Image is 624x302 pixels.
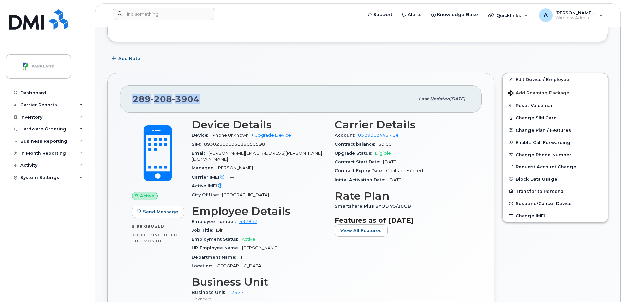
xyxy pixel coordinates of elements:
[388,177,403,182] span: [DATE]
[143,208,178,215] span: Send Message
[335,168,386,173] span: Contract Expiry Date
[192,150,322,162] span: [PERSON_NAME][EMAIL_ADDRESS][PERSON_NAME][DOMAIN_NAME]
[437,11,478,18] span: Knowledge Base
[335,150,375,156] span: Upgrade Status
[140,193,154,199] span: Active
[335,159,383,164] span: Contract Start Date
[192,150,208,156] span: Email
[496,13,521,18] span: Quicklinks
[192,119,327,131] h3: Device Details
[386,168,423,173] span: Contract Expired
[151,94,172,104] span: 208
[216,228,227,233] span: Dir IT
[222,192,269,197] span: [GEOGRAPHIC_DATA]
[335,142,378,147] span: Contract balance
[340,227,382,234] span: View All Features
[192,133,211,138] span: Device
[503,197,608,209] button: Suspend/Cancel Device
[503,85,608,99] button: Add Roaming Package
[216,165,253,170] span: [PERSON_NAME]
[503,148,608,161] button: Change Phone Number
[503,161,608,173] button: Request Account Change
[239,219,257,224] a: 597847
[192,263,215,268] span: Location
[397,8,427,21] a: Alerts
[228,183,232,188] span: —
[503,136,608,148] button: Enable Call Forwarding
[113,8,215,20] input: Find something...
[172,94,200,104] span: 3904
[508,90,569,97] span: Add Roaming Package
[192,296,327,302] p: Unknown
[503,185,608,197] button: Transfer to Personal
[503,124,608,136] button: Change Plan / Features
[211,133,249,138] span: iPhone Unknown
[516,127,571,133] span: Change Plan / Features
[408,11,422,18] span: Alerts
[192,175,230,180] span: Carrier IMEI
[132,224,151,229] span: 5.98 GB
[192,237,242,242] span: Employment Status
[192,165,216,170] span: Manager
[358,133,401,138] a: 0529012449 - Bell
[192,228,216,233] span: Job Title
[230,175,234,180] span: —
[204,142,265,147] span: 89302610103019050598
[215,263,263,268] span: [GEOGRAPHIC_DATA]
[192,219,239,224] span: Employee number
[450,96,465,101] span: [DATE]
[192,142,204,147] span: SIM
[503,99,608,112] button: Reset Voicemail
[544,11,548,19] span: A
[483,8,533,22] div: Quicklinks
[335,204,415,209] span: Smartshare Plus BYOD 75/10GB
[375,150,391,156] span: Eligible
[516,140,570,145] span: Enable Call Forwarding
[242,245,278,250] span: [PERSON_NAME]
[132,94,200,104] span: 289
[132,233,153,237] span: 10.00 GB
[419,96,450,101] span: Last updated
[107,53,146,65] button: Add Note
[373,11,392,18] span: Support
[118,55,140,62] span: Add Note
[228,290,244,295] a: 12327
[335,119,470,131] h3: Carrier Details
[503,173,608,185] button: Block Data Usage
[192,183,228,188] span: Active IMEI
[534,8,608,22] div: Abisheik.Thiyagarajan@parkland.ca
[555,15,596,21] span: Wireless Admin
[192,245,242,250] span: HR Employee Name
[192,276,327,288] h3: Business Unit
[503,73,608,85] a: Edit Device / Employee
[335,190,470,202] h3: Rate Plan
[363,8,397,21] a: Support
[132,232,178,243] span: included this month
[192,192,222,197] span: City Of Use
[378,142,392,147] span: $0.00
[383,159,398,164] span: [DATE]
[503,209,608,222] button: Change IMEI
[335,177,388,182] span: Initial Activation Date
[427,8,483,21] a: Knowledge Base
[239,255,243,260] span: IT
[503,112,608,124] button: Change SIM Card
[335,216,470,224] h3: Features as of [DATE]
[335,133,358,138] span: Account
[192,205,327,217] h3: Employee Details
[132,206,184,218] button: Send Message
[151,224,164,229] span: used
[192,290,228,295] span: Business Unit
[251,133,291,138] a: + Upgrade Device
[516,201,572,206] span: Suspend/Cancel Device
[242,237,255,242] span: Active
[555,10,596,15] span: [PERSON_NAME][EMAIL_ADDRESS][PERSON_NAME][DOMAIN_NAME]
[335,224,388,237] button: View All Features
[192,255,239,260] span: Department Name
